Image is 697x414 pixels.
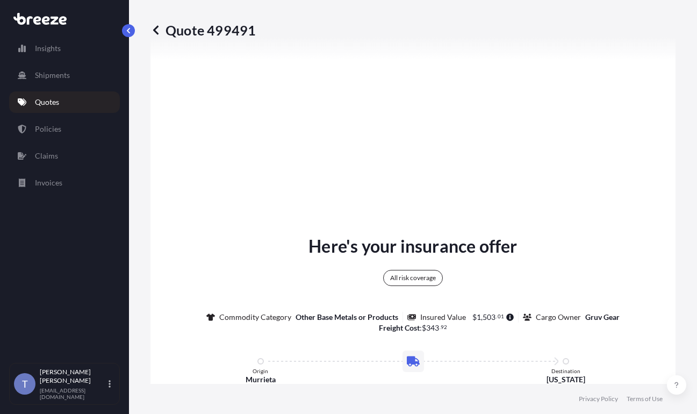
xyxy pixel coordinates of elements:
span: $ [472,313,477,321]
p: Commodity Category [219,312,291,323]
b: Freight Cost [379,323,420,332]
span: . [440,325,441,329]
p: Gruv Gear [585,312,620,323]
p: Quotes [35,97,59,108]
p: Policies [35,124,61,134]
span: $ [422,324,426,332]
span: . [496,315,497,318]
p: Shipments [35,70,70,81]
p: Invoices [35,177,62,188]
p: Cargo Owner [536,312,581,323]
span: 1 [477,313,481,321]
p: Other Base Metals or Products [296,312,398,323]
p: Quote 499491 [150,22,256,39]
p: : [379,323,448,333]
a: Claims [9,145,120,167]
a: Quotes [9,91,120,113]
p: [PERSON_NAME] [PERSON_NAME] [40,368,106,385]
p: Here's your insurance offer [308,233,517,259]
span: 343 [426,324,439,332]
a: Shipments [9,65,120,86]
span: , [481,313,483,321]
div: All risk coverage [383,270,443,286]
a: Terms of Use [627,395,663,403]
span: T [22,379,28,389]
span: 01 [498,315,504,318]
p: [EMAIL_ADDRESS][DOMAIN_NAME] [40,387,106,400]
p: Destination [551,368,580,374]
p: [US_STATE] [547,374,585,385]
p: Claims [35,151,58,161]
p: Insights [35,43,61,54]
span: 503 [483,313,495,321]
span: 92 [441,325,447,329]
a: Policies [9,118,120,140]
p: Murrieta [246,374,276,385]
a: Invoices [9,172,120,194]
p: Origin [253,368,268,374]
p: Insured Value [420,312,466,323]
a: Insights [9,38,120,59]
a: Privacy Policy [579,395,618,403]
